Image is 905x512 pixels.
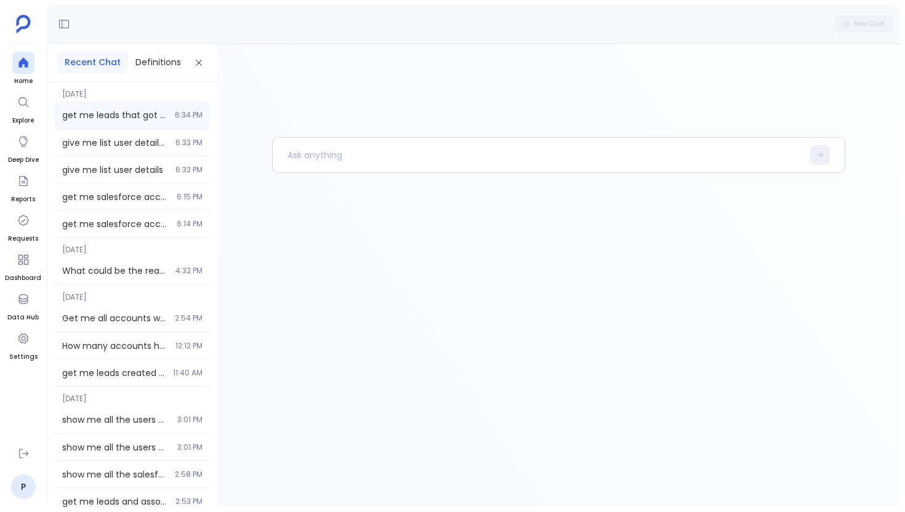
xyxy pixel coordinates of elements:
[62,191,169,203] span: get me salesforce accounts when it is last updated and salesforce users account details
[62,312,167,324] span: Get me all accounts where csm is Sean
[12,116,34,126] span: Explore
[57,51,128,74] button: Recent Chat
[8,130,39,165] a: Deep Dive
[175,470,203,479] span: 2:58 PM
[12,91,34,126] a: Explore
[7,288,39,322] a: Data Hub
[175,138,203,148] span: 6:33 PM
[8,209,38,244] a: Requests
[11,474,36,499] a: P
[62,468,167,481] span: show me all the salesforce users for the last 2 years
[62,137,168,149] span: give me list user details from salesforce accounts
[55,285,210,302] span: [DATE]
[12,76,34,86] span: Home
[62,164,168,176] span: give me list user details
[175,110,203,120] span: 6:34 PM
[5,273,41,283] span: Dashboard
[9,352,38,362] span: Settings
[62,367,166,379] span: get me leads created data and salesforce campaign members in a single table
[175,341,203,351] span: 12:12 PM
[55,82,210,99] span: [DATE]
[175,313,203,323] span: 2:54 PM
[62,414,170,426] span: show me all the users with billing city in Florida
[62,265,168,277] span: What could be the reasons few accounts do not have contacts attached to it?
[177,442,203,452] span: 3:01 PM
[16,15,31,33] img: petavue logo
[8,155,39,165] span: Deep Dive
[173,368,203,378] span: 11:40 AM
[55,238,210,255] span: [DATE]
[62,441,170,454] span: show me all the users with billing city in Florida
[12,52,34,86] a: Home
[175,497,203,506] span: 2:53 PM
[177,415,203,425] span: 3:01 PM
[62,109,167,121] span: get me leads that got converted in last 3 years plus the connected accounts with it
[62,340,168,352] span: How many accounts have atleast one open opportunity?
[5,249,41,283] a: Dashboard
[175,165,203,175] span: 6:32 PM
[175,266,203,276] span: 4:32 PM
[128,51,188,74] button: Definitions
[7,313,39,322] span: Data Hub
[177,192,203,202] span: 6:15 PM
[62,218,169,230] span: get me salesforce accounts when it is last updated
[11,170,35,204] a: Reports
[55,386,210,404] span: [DATE]
[9,327,38,362] a: Settings
[62,495,168,508] span: get me leads and associated campaign details
[11,194,35,204] span: Reports
[8,234,38,244] span: Requests
[177,219,203,229] span: 6:14 PM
